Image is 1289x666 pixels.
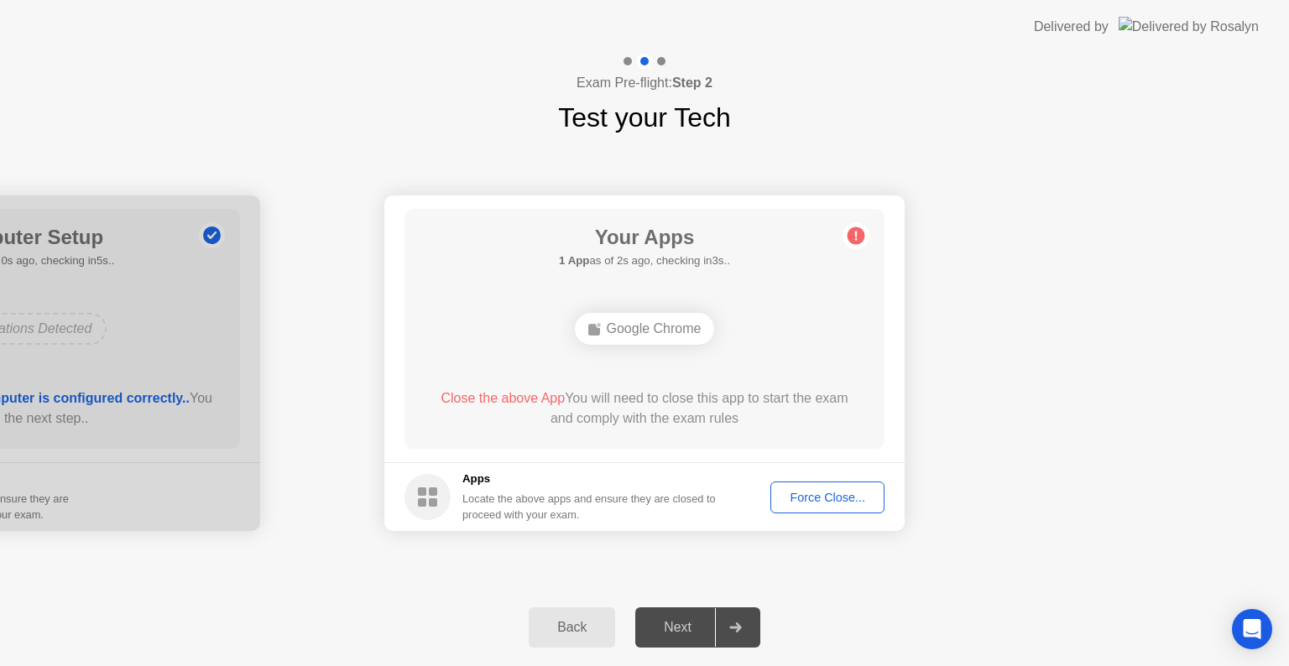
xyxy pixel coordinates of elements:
div: Open Intercom Messenger [1232,609,1272,649]
b: 1 App [559,254,589,267]
h1: Test your Tech [558,97,731,138]
div: Force Close... [776,491,879,504]
b: Step 2 [672,75,712,90]
button: Next [635,607,760,648]
h4: Exam Pre-flight: [577,73,712,93]
button: Force Close... [770,481,885,513]
div: Back [534,620,610,635]
h5: Apps [462,471,717,487]
div: Delivered by [1034,17,1109,37]
h5: as of 2s ago, checking in3s.. [559,252,730,269]
img: Delivered by Rosalyn [1119,17,1259,36]
div: Next [640,620,715,635]
div: You will need to close this app to start the exam and comply with the exam rules [429,388,861,429]
button: Back [529,607,615,648]
h1: Your Apps [559,222,730,252]
div: Google Chrome [575,313,715,345]
div: Locate the above apps and ensure they are closed to proceed with your exam. [462,491,717,523]
span: Close the above App [441,391,565,405]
